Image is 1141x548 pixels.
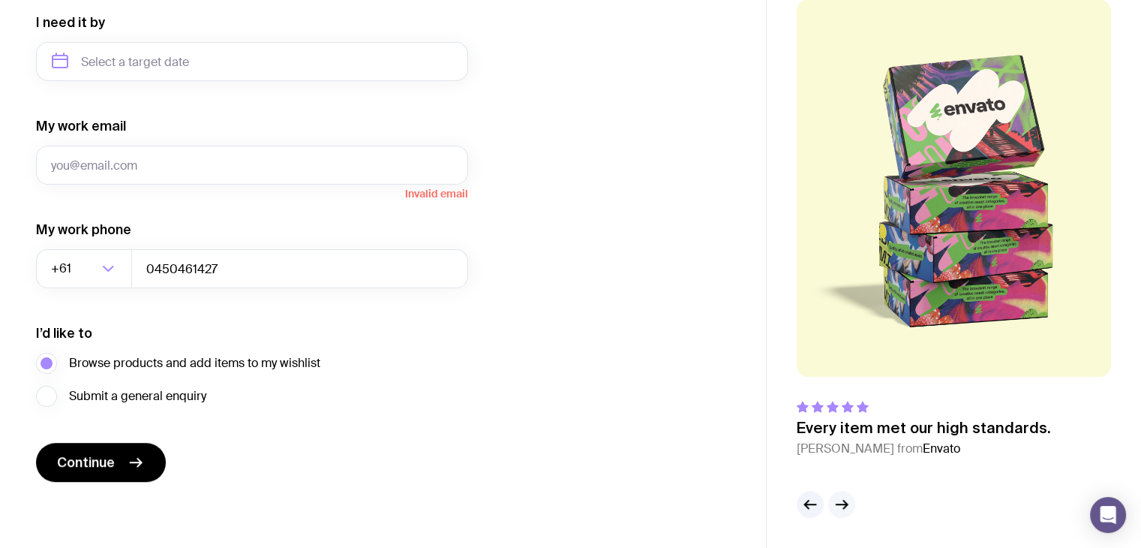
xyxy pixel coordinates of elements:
span: Browse products and add items to my wishlist [69,354,320,372]
input: you@email.com [36,146,468,185]
label: I’d like to [36,324,92,342]
cite: [PERSON_NAME] from [797,440,1051,458]
label: I need it by [36,14,105,32]
p: Every item met our high standards. [797,419,1051,437]
button: Continue [36,443,166,482]
input: 0400123456 [131,249,468,288]
div: Search for option [36,249,132,288]
label: My work phone [36,221,131,239]
div: Open Intercom Messenger [1090,497,1126,533]
label: My work email [36,117,126,135]
span: +61 [51,249,74,288]
input: Search for option [74,249,98,288]
span: Continue [57,453,115,471]
span: Submit a general enquiry [69,387,206,405]
span: Envato [923,441,960,456]
span: Invalid email [36,185,468,200]
input: Select a target date [36,42,468,81]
